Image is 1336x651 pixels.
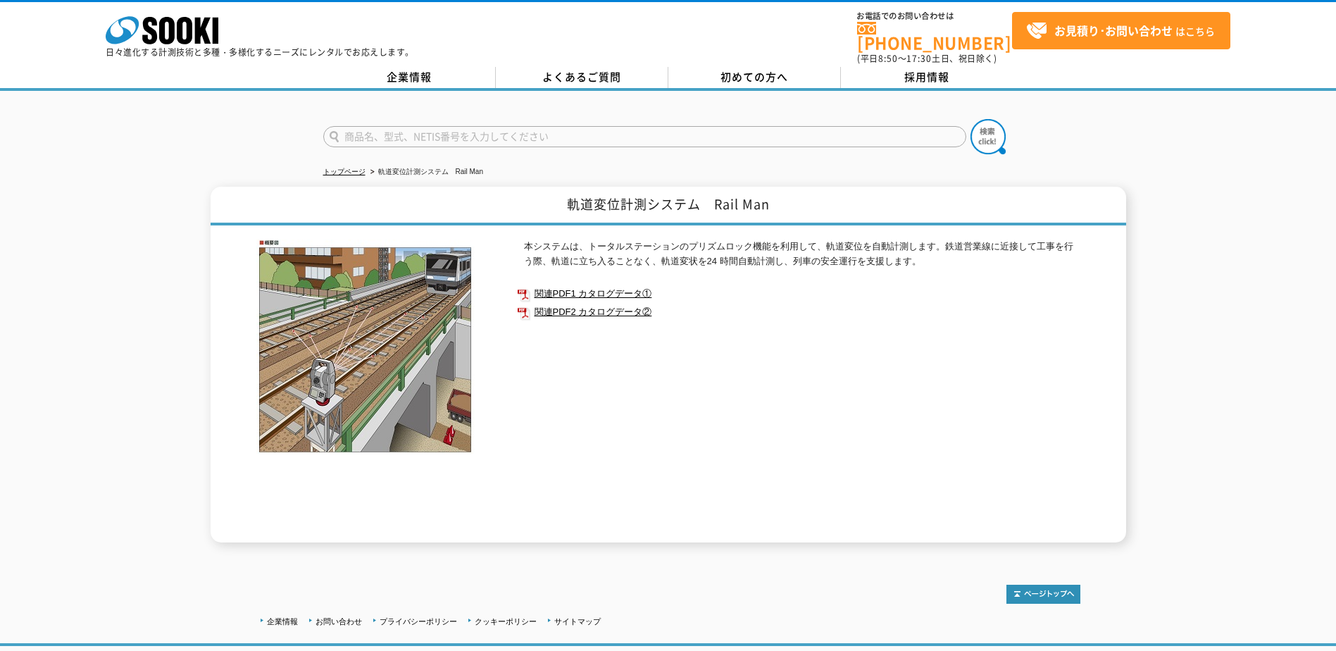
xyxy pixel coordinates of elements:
[1026,20,1215,42] span: はこちら
[857,52,997,65] span: (平日 ～ 土日、祝日除く)
[323,168,366,175] a: トップページ
[211,187,1126,225] h1: 軌道変位計測システム Rail Man
[267,617,298,626] a: 企業情報
[841,67,1013,88] a: 採用情報
[857,22,1012,51] a: [PHONE_NUMBER]
[906,52,932,65] span: 17:30
[554,617,601,626] a: サイトマップ
[380,617,457,626] a: プライバシーポリシー
[524,240,1080,269] p: 本システムは、トータルステーションのプリズムロック機能を利用して、軌道変位を自動計測します。鉄道営業線に近接して工事を行う際、軌道に立ち入ることなく、軌道変状を24 時間自動計測し、列車の安全運...
[517,303,1080,321] a: 関連PDF2 カタログデータ②
[323,67,496,88] a: 企業情報
[316,617,362,626] a: お問い合わせ
[475,617,537,626] a: クッキーポリシー
[1006,585,1080,604] img: トップページへ
[517,285,1080,303] a: 関連PDF1 カタログデータ①
[256,240,475,454] img: 軌道変位計測システム Rail Man
[857,12,1012,20] span: お電話でのお問い合わせは
[970,119,1006,154] img: btn_search.png
[496,67,668,88] a: よくあるご質問
[878,52,898,65] span: 8:50
[368,165,483,180] li: 軌道変位計測システム Rail Man
[1012,12,1230,49] a: お見積り･お問い合わせはこちら
[1054,22,1173,39] strong: お見積り･お問い合わせ
[668,67,841,88] a: 初めての方へ
[720,69,788,85] span: 初めての方へ
[106,48,414,56] p: 日々進化する計測技術と多種・多様化するニーズにレンタルでお応えします。
[323,126,966,147] input: 商品名、型式、NETIS番号を入力してください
